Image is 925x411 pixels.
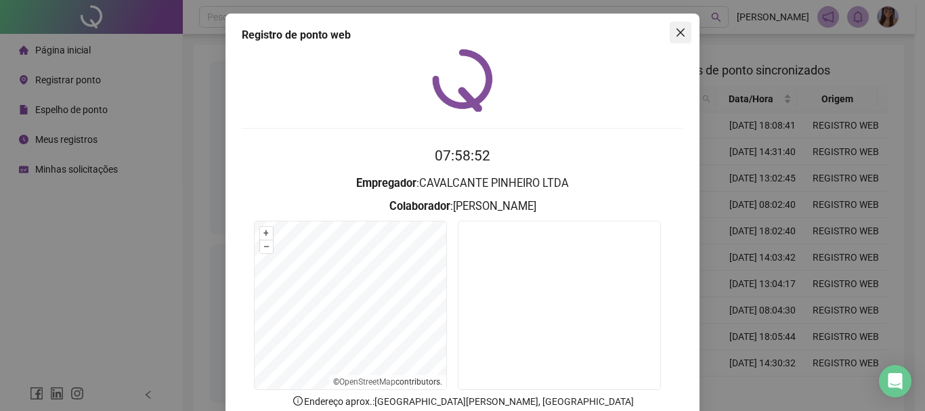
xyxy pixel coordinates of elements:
[435,148,490,164] time: 07:58:52
[670,22,691,43] button: Close
[333,377,442,387] li: © contributors.
[879,365,911,397] div: Open Intercom Messenger
[242,27,683,43] div: Registro de ponto web
[339,377,395,387] a: OpenStreetMap
[356,177,416,190] strong: Empregador
[242,175,683,192] h3: : CAVALCANTE PINHEIRO LTDA
[389,200,450,213] strong: Colaborador
[260,240,273,253] button: –
[242,394,683,409] p: Endereço aprox. : [GEOGRAPHIC_DATA][PERSON_NAME], [GEOGRAPHIC_DATA]
[242,198,683,215] h3: : [PERSON_NAME]
[292,395,304,407] span: info-circle
[432,49,493,112] img: QRPoint
[675,27,686,38] span: close
[260,227,273,240] button: +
